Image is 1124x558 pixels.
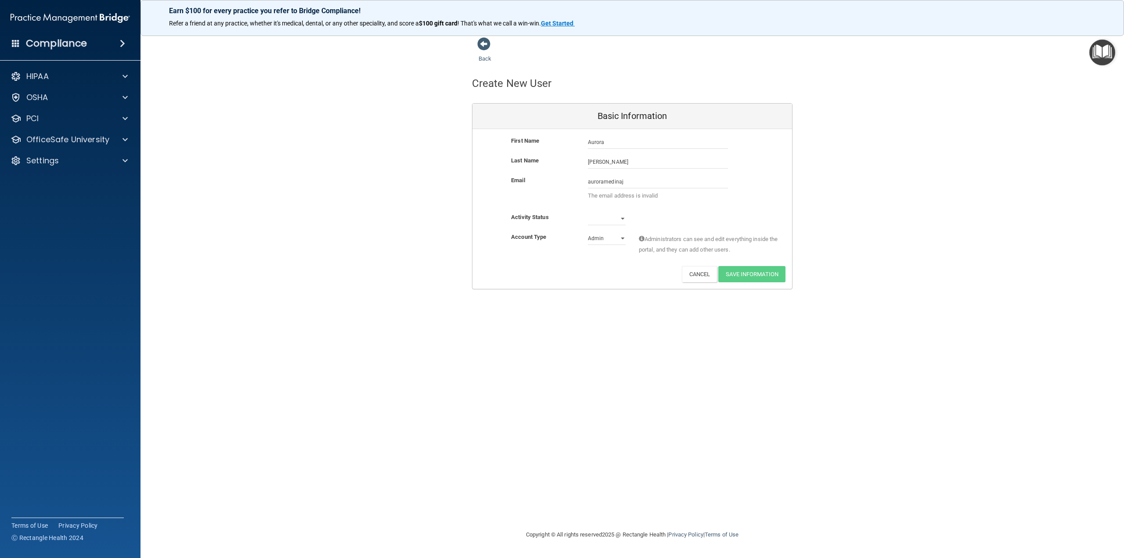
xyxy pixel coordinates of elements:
[541,20,575,27] a: Get Started
[26,92,48,103] p: OSHA
[26,134,109,145] p: OfficeSafe University
[718,266,785,282] button: Save Information
[26,71,49,82] p: HIPAA
[588,191,728,201] p: The email address is invalid
[705,531,739,538] a: Terms of Use
[458,20,541,27] span: ! That's what we call a win-win.
[11,92,128,103] a: OSHA
[169,20,419,27] span: Refer a friend at any practice, whether it's medical, dental, or any other speciality, and score a
[11,155,128,166] a: Settings
[541,20,573,27] strong: Get Started
[11,113,128,124] a: PCI
[11,71,128,82] a: HIPAA
[511,214,549,220] b: Activity Status
[682,266,717,282] button: Cancel
[511,157,539,164] b: Last Name
[26,37,87,50] h4: Compliance
[639,234,779,255] span: Administrators can see and edit everything inside the portal, and they can add other users.
[472,521,793,549] div: Copyright © All rights reserved 2025 @ Rectangle Health | |
[26,113,39,124] p: PCI
[11,521,48,530] a: Terms of Use
[26,155,59,166] p: Settings
[479,45,491,62] a: Back
[419,20,458,27] strong: $100 gift card
[11,9,130,27] img: PMB logo
[472,78,552,89] h4: Create New User
[169,7,1095,15] p: Earn $100 for every practice you refer to Bridge Compliance!
[472,104,792,129] div: Basic Information
[11,533,83,542] span: Ⓒ Rectangle Health 2024
[1089,40,1115,65] button: Open Resource Center
[11,134,128,145] a: OfficeSafe University
[511,234,546,240] b: Account Type
[511,177,525,184] b: Email
[668,531,703,538] a: Privacy Policy
[58,521,98,530] a: Privacy Policy
[511,137,539,144] b: First Name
